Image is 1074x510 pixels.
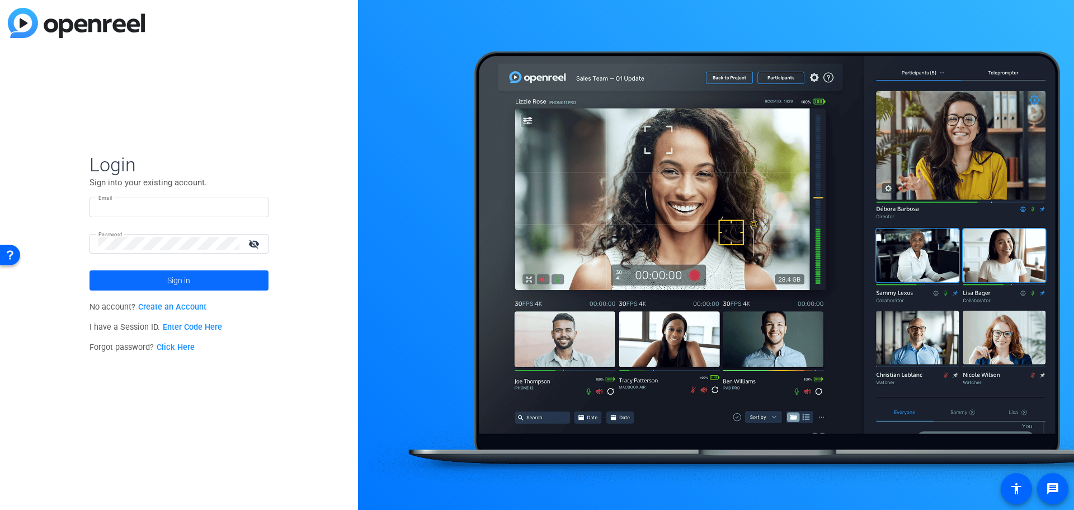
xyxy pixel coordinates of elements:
a: Create an Account [138,302,206,312]
mat-label: Password [98,231,123,237]
a: Enter Code Here [163,322,222,332]
button: Sign in [89,270,268,291]
span: Sign in [167,266,190,294]
mat-icon: message [1046,482,1059,495]
span: Forgot password? [89,343,195,352]
p: Sign into your existing account. [89,176,268,189]
img: blue-gradient.svg [8,8,145,38]
a: Click Here [157,343,195,352]
span: No account? [89,302,206,312]
span: Login [89,153,268,176]
mat-label: Email [98,195,112,201]
input: Enter Email Address [98,200,260,214]
span: I have a Session ID. [89,322,222,332]
mat-icon: visibility_off [242,236,268,252]
mat-icon: accessibility [1010,482,1023,495]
